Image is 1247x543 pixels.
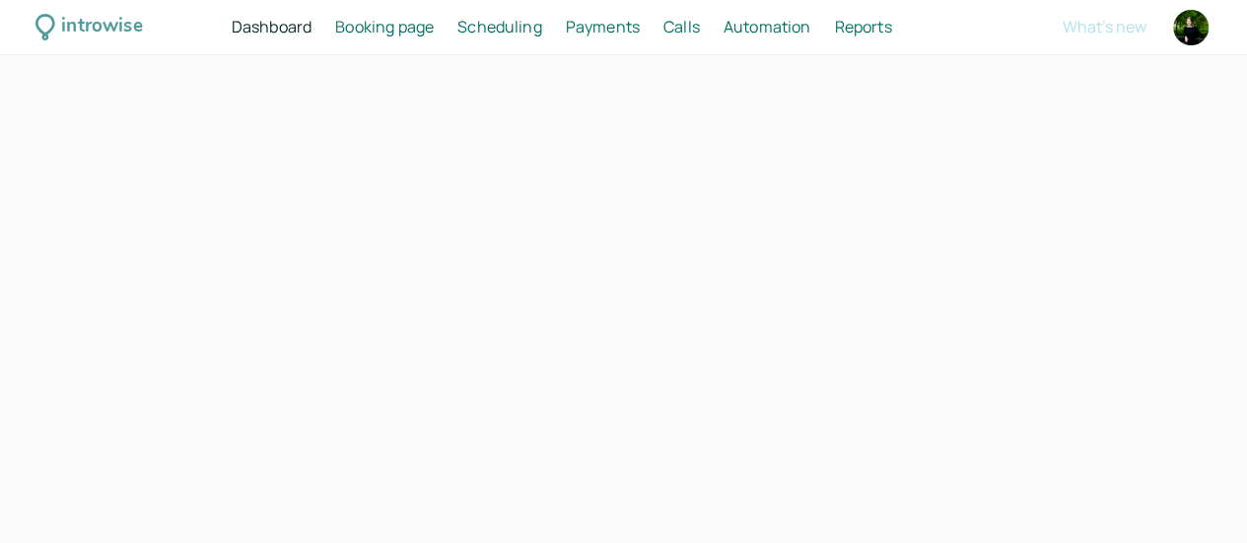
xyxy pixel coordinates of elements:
[232,16,312,37] span: Dashboard
[232,15,312,40] a: Dashboard
[566,16,640,37] span: Payments
[663,16,700,37] span: Calls
[724,16,811,37] span: Automation
[566,15,640,40] a: Payments
[335,15,434,40] a: Booking page
[335,16,434,37] span: Booking page
[457,16,542,37] span: Scheduling
[1063,16,1146,37] span: What's new
[61,12,142,42] div: introwise
[457,15,542,40] a: Scheduling
[834,16,891,37] span: Reports
[1170,7,1212,48] a: Account
[35,12,143,42] a: introwise
[1148,448,1247,543] iframe: Chat Widget
[724,15,811,40] a: Automation
[834,15,891,40] a: Reports
[663,15,700,40] a: Calls
[1063,18,1146,35] button: What's new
